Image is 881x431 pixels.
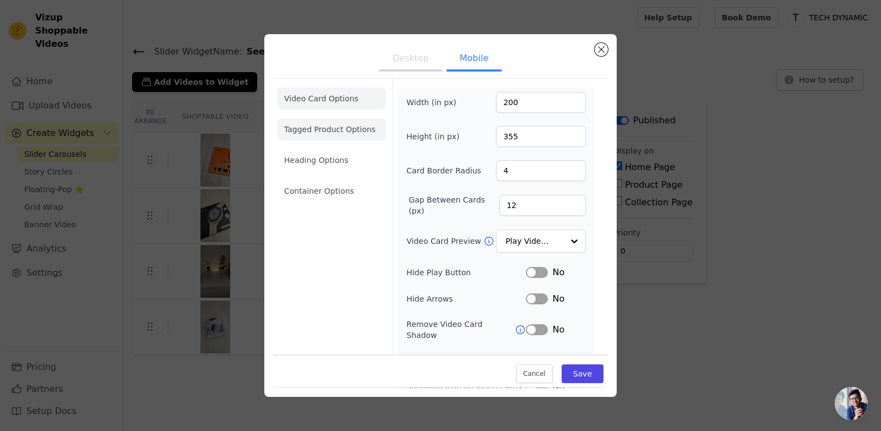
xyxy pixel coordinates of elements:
[552,323,564,336] span: No
[835,387,868,420] div: Open chat
[406,293,526,304] label: Hide Arrows
[409,194,499,216] label: Gap Between Cards (px)
[379,47,442,72] button: Desktop
[406,97,466,108] label: Width (in px)
[278,118,386,140] li: Tagged Product Options
[278,180,386,202] li: Container Options
[406,236,483,247] label: Video Card Preview
[406,267,526,278] label: Hide Play Button
[278,88,386,110] li: Video Card Options
[595,43,608,56] button: Close modal
[406,165,481,176] label: Card Border Radius
[552,266,564,279] span: No
[552,354,564,367] span: No
[447,47,502,72] button: Mobile
[552,292,564,305] span: No
[406,131,466,142] label: Height (in px)
[406,319,515,341] label: Remove Video Card Shadow
[278,149,386,171] li: Heading Options
[562,365,603,384] button: Save
[516,365,553,384] button: Cancel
